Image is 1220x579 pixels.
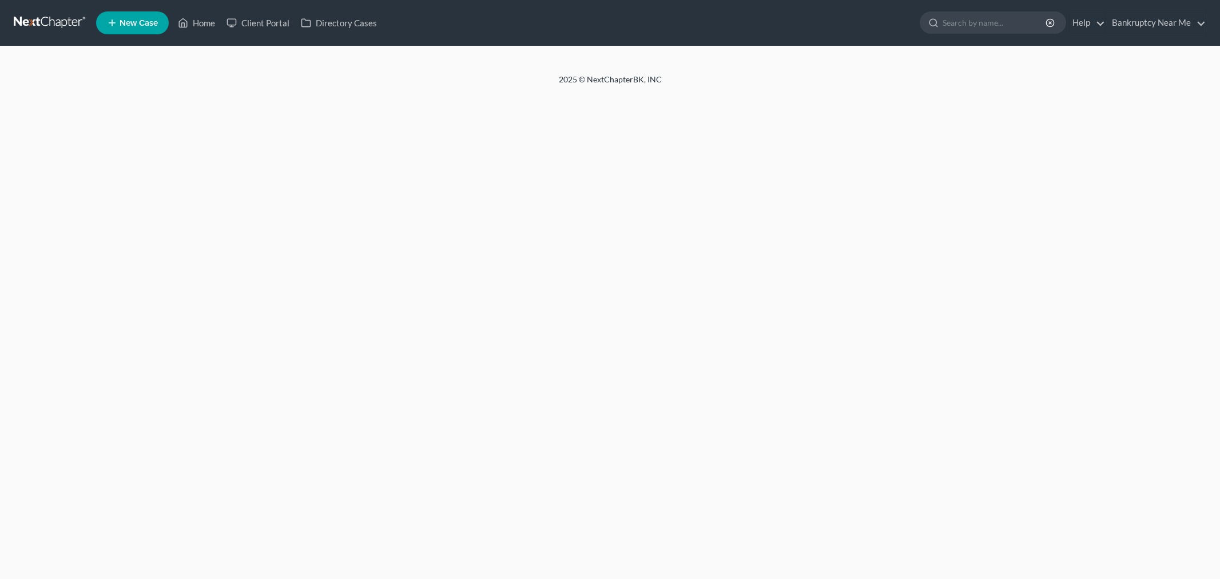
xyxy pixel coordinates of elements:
[295,13,383,33] a: Directory Cases
[943,12,1047,33] input: Search by name...
[1106,13,1206,33] a: Bankruptcy Near Me
[1067,13,1105,33] a: Help
[172,13,221,33] a: Home
[120,19,158,27] span: New Case
[284,74,936,94] div: 2025 © NextChapterBK, INC
[221,13,295,33] a: Client Portal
